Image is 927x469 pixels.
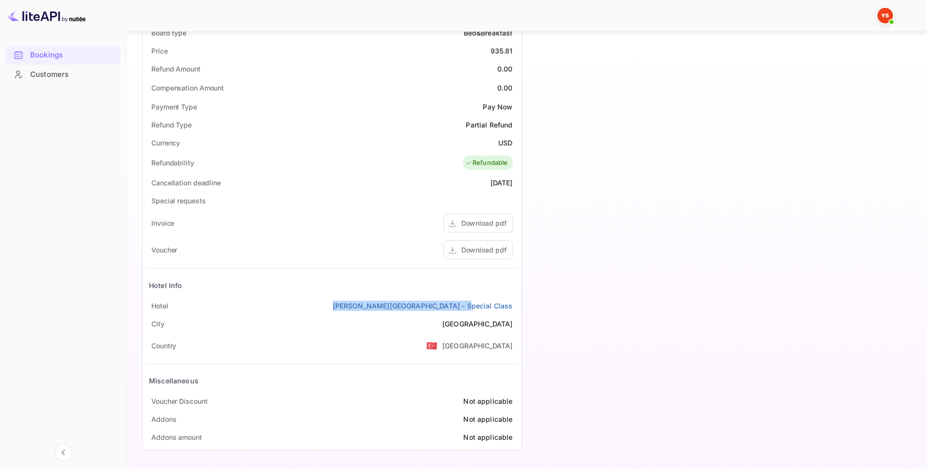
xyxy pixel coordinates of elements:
div: Invoice [151,218,174,228]
span: United States [426,337,437,354]
img: LiteAPI logo [8,8,86,23]
div: Customers [30,69,115,80]
a: Customers [6,65,120,83]
div: Refund Type [151,120,192,130]
div: Bookings [6,46,120,65]
div: 0.00 [497,64,513,74]
div: Download pdf [461,245,507,255]
div: Refundability [151,158,194,168]
div: Addons amount [151,432,202,442]
div: Bookings [30,50,115,61]
div: Cancellation deadline [151,178,221,188]
div: [GEOGRAPHIC_DATA] [442,341,513,351]
div: Customers [6,65,120,84]
div: Hotel Info [149,280,182,290]
div: Voucher Discount [151,396,207,406]
div: [DATE] [491,178,513,188]
div: Bed&Breakfast [464,28,513,38]
div: USD [498,138,512,148]
div: Partial Refund [466,120,512,130]
button: Collapse navigation [55,444,72,461]
div: Download pdf [461,218,507,228]
div: Board type [151,28,186,38]
div: Not applicable [463,432,512,442]
div: Country [151,341,176,351]
div: Not applicable [463,396,512,406]
a: [PERSON_NAME][GEOGRAPHIC_DATA] - Special Class [333,301,513,311]
div: Special requests [151,196,205,206]
div: City [151,319,164,329]
div: Hotel [151,301,168,311]
div: [GEOGRAPHIC_DATA] [442,319,513,329]
div: Miscellaneous [149,376,199,386]
a: Bookings [6,46,120,64]
img: Yandex Support [877,8,893,23]
div: Refundable [465,158,508,168]
div: 935.81 [491,46,513,56]
div: Addons [151,414,176,424]
div: 0.00 [497,83,513,93]
div: Currency [151,138,180,148]
div: Refund Amount [151,64,200,74]
div: Price [151,46,168,56]
div: Payment Type [151,102,197,112]
div: Compensation Amount [151,83,224,93]
div: Pay Now [483,102,512,112]
div: Voucher [151,245,177,255]
div: Not applicable [463,414,512,424]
